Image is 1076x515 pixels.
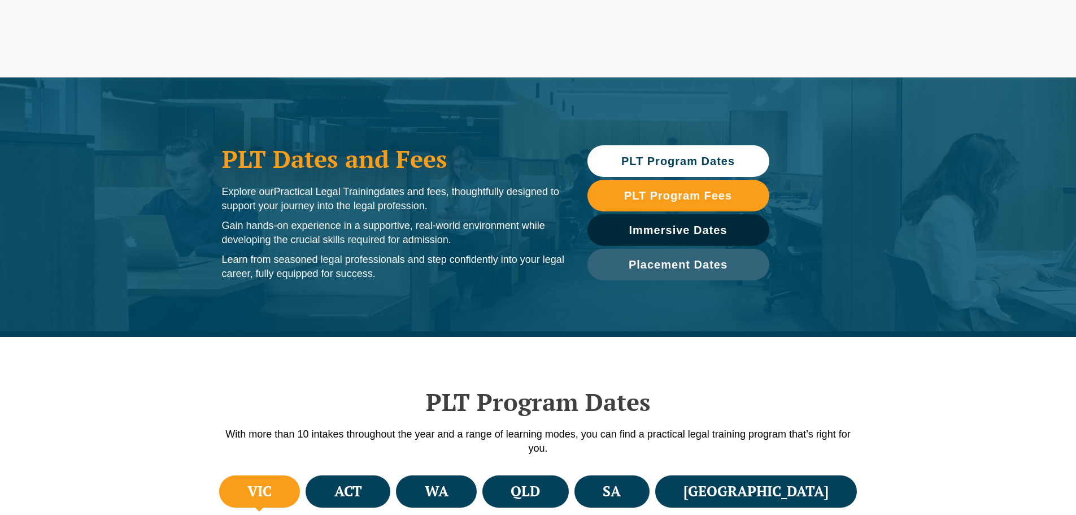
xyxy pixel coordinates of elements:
span: Immersive Dates [629,224,728,236]
h4: SA [603,482,621,501]
a: Placement Dates [587,249,769,280]
h4: [GEOGRAPHIC_DATA] [683,482,829,501]
h4: ACT [334,482,362,501]
h2: PLT Program Dates [216,388,860,416]
h4: VIC [247,482,272,501]
span: Practical Legal Training [274,186,380,197]
a: PLT Program Dates [587,145,769,177]
span: PLT Program Dates [621,155,735,167]
span: PLT Program Fees [624,190,732,201]
h4: WA [425,482,448,501]
a: Immersive Dates [587,214,769,246]
p: With more than 10 intakes throughout the year and a range of learning modes, you can find a pract... [216,427,860,456]
p: Gain hands-on experience in a supportive, real-world environment while developing the crucial ski... [222,219,565,247]
h4: QLD [511,482,540,501]
p: Explore our dates and fees, thoughtfully designed to support your journey into the legal profession. [222,185,565,213]
h1: PLT Dates and Fees [222,145,565,173]
a: PLT Program Fees [587,180,769,211]
span: Placement Dates [629,259,728,270]
p: Learn from seasoned legal professionals and step confidently into your legal career, fully equipp... [222,253,565,281]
